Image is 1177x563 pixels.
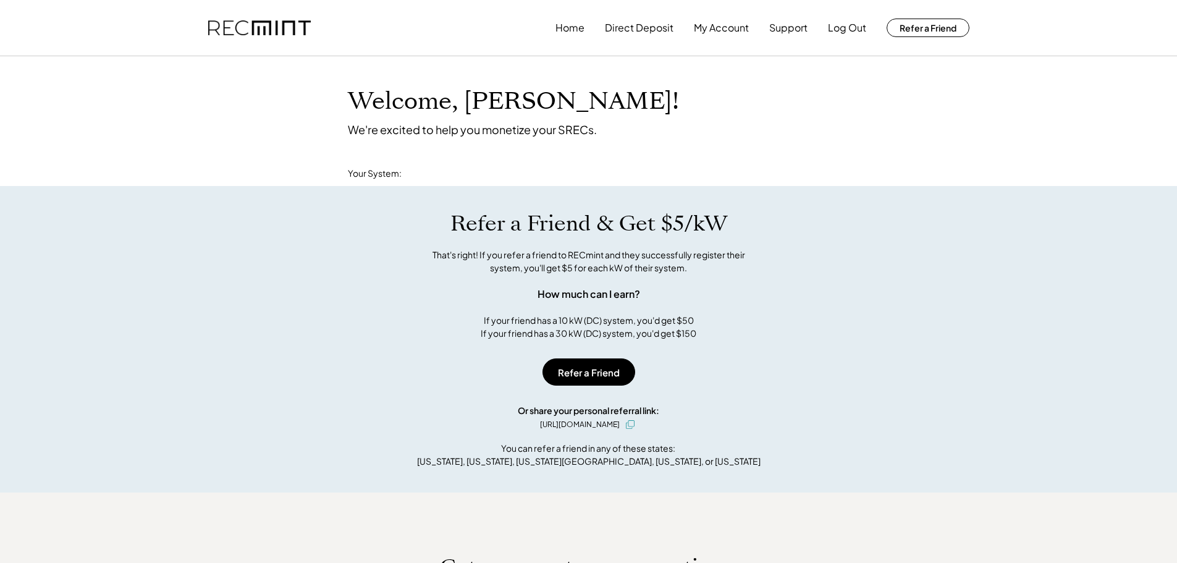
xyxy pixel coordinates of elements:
[417,442,761,468] div: You can refer a friend in any of these states: [US_STATE], [US_STATE], [US_STATE][GEOGRAPHIC_DATA...
[518,404,659,417] div: Or share your personal referral link:
[555,15,584,40] button: Home
[828,15,866,40] button: Log Out
[419,248,759,274] div: That's right! If you refer a friend to RECmint and they successfully register their system, you'l...
[348,122,597,137] div: We're excited to help you monetize your SRECs.
[348,87,679,116] h1: Welcome, [PERSON_NAME]!
[450,211,727,237] h1: Refer a Friend & Get $5/kW
[887,19,969,37] button: Refer a Friend
[538,287,640,302] div: How much can I earn?
[348,167,402,180] div: Your System:
[694,15,749,40] button: My Account
[481,314,696,340] div: If your friend has a 10 kW (DC) system, you'd get $50 If your friend has a 30 kW (DC) system, you...
[605,15,673,40] button: Direct Deposit
[208,20,311,36] img: recmint-logotype%403x.png
[542,358,635,386] button: Refer a Friend
[769,15,808,40] button: Support
[623,417,638,432] button: click to copy
[540,419,620,430] div: [URL][DOMAIN_NAME]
